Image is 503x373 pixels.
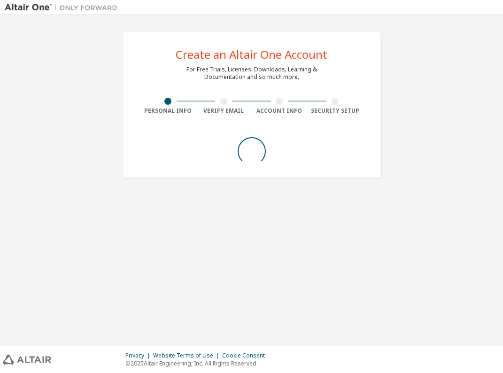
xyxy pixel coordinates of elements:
div: Security Setup [307,107,363,115]
div: Account Info [252,107,308,115]
div: Website Terms of Use [153,352,222,359]
img: altair_logo.svg [3,355,51,365]
p: © 2025 Altair Engineering, Inc. All Rights Reserved. [125,359,271,367]
div: Cookie Consent [222,352,271,359]
img: Altair One [5,3,122,12]
div: For Free Trials, Licenses, Downloads, Learning & Documentation and so much more. [186,66,317,81]
div: Privacy [125,352,153,359]
div: Verify Email [196,107,252,115]
div: Personal Info [140,107,196,115]
div: Create an Altair One Account [176,49,327,60]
